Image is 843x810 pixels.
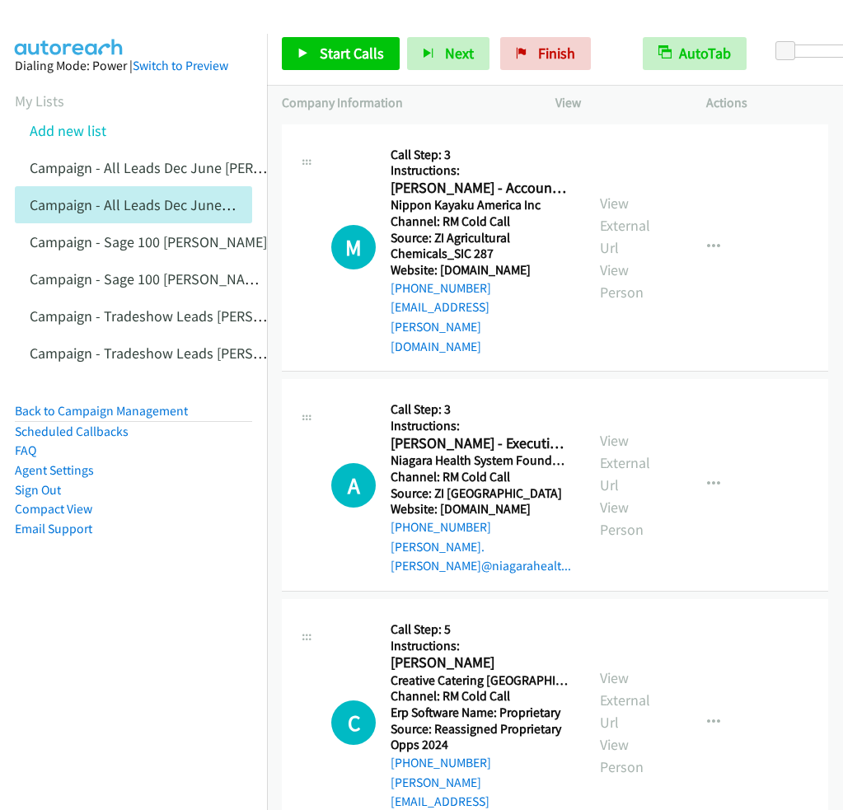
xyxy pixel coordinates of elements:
[391,197,570,213] h5: Nippon Kayaku America Inc
[391,688,570,705] h5: Channel: RM Cold Call
[15,521,92,536] a: Email Support
[30,121,106,140] a: Add new list
[391,179,570,198] h2: [PERSON_NAME] - Accounting Financial Coordinator
[15,482,61,498] a: Sign Out
[391,213,570,230] h5: Channel: RM Cold Call
[391,539,571,574] a: [PERSON_NAME].[PERSON_NAME]@niagarahealt...
[331,225,376,269] h1: M
[391,485,570,502] h5: Source: ZI [GEOGRAPHIC_DATA]
[391,755,491,770] a: [PHONE_NUMBER]
[15,462,94,478] a: Agent Settings
[600,431,650,494] a: View External Url
[331,700,376,745] div: The call is yet to be attempted
[391,519,491,535] a: [PHONE_NUMBER]
[391,653,570,672] h2: [PERSON_NAME]
[391,418,570,434] h5: Instructions:
[30,232,267,251] a: Campaign - Sage 100 [PERSON_NAME]
[30,158,329,177] a: Campaign - All Leads Dec June [PERSON_NAME]
[15,91,64,110] a: My Lists
[282,37,400,70] a: Start Calls
[15,403,188,419] a: Back to Campaign Management
[320,44,384,63] span: Start Calls
[30,307,321,325] a: Campaign - Tradeshow Leads [PERSON_NAME]
[407,37,489,70] button: Next
[555,93,677,113] p: View
[391,299,489,353] a: [EMAIL_ADDRESS][PERSON_NAME][DOMAIN_NAME]
[391,721,570,753] h5: Source: Reassigned Proprietary Opps 2024
[391,401,570,418] h5: Call Step: 3
[600,668,650,732] a: View External Url
[391,147,570,163] h5: Call Step: 3
[331,463,376,508] h1: A
[331,700,376,745] h1: C
[30,269,315,288] a: Campaign - Sage 100 [PERSON_NAME] Cloned
[445,44,474,63] span: Next
[391,230,570,262] h5: Source: ZI Agricultural Chemicals_SIC 287
[600,735,644,776] a: View Person
[331,225,376,269] div: The call is yet to be attempted
[391,162,570,179] h5: Instructions:
[15,56,252,76] div: Dialing Mode: Power |
[391,638,570,654] h5: Instructions:
[600,498,644,539] a: View Person
[600,260,644,302] a: View Person
[282,93,526,113] p: Company Information
[391,452,570,469] h5: Niagara Health System Foundation
[391,434,570,453] h2: [PERSON_NAME] - Executive Vp, Finance & Operations
[706,93,828,113] p: Actions
[538,44,575,63] span: Finish
[643,37,747,70] button: AutoTab
[391,280,491,296] a: [PHONE_NUMBER]
[391,469,570,485] h5: Channel: RM Cold Call
[600,194,650,257] a: View External Url
[500,37,591,70] a: Finish
[15,424,129,439] a: Scheduled Callbacks
[133,58,228,73] a: Switch to Preview
[15,442,36,458] a: FAQ
[391,621,570,638] h5: Call Step: 5
[391,672,570,689] h5: Creative Catering [GEOGRAPHIC_DATA]
[15,501,92,517] a: Compact View
[391,501,570,517] h5: Website: [DOMAIN_NAME]
[391,262,570,279] h5: Website: [DOMAIN_NAME]
[331,463,376,508] div: The call is yet to be attempted
[391,705,570,721] h5: Erp Software Name: Proprietary
[30,344,368,363] a: Campaign - Tradeshow Leads [PERSON_NAME] Cloned
[30,195,377,214] a: Campaign - All Leads Dec June [PERSON_NAME] Cloned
